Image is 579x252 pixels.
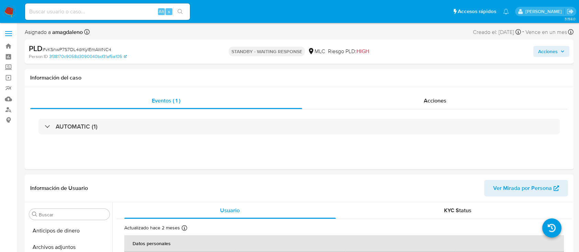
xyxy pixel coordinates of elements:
[356,47,369,55] span: HIGH
[39,212,107,218] input: Buscar
[26,223,112,239] button: Anticipos de dinero
[567,8,574,15] a: Salir
[220,206,240,214] span: Usuario
[525,28,567,36] span: Vence en un mes
[30,74,568,81] h1: Información del caso
[533,46,569,57] button: Acciones
[51,28,83,36] b: amagdaleno
[25,7,190,16] input: Buscar usuario o caso...
[493,180,552,196] span: Ver Mirada por Persona
[43,46,111,53] span: # vKSnwP7S7OL4drKyIEmAWNC4
[525,8,564,15] p: aline.magdaleno@mercadolibre.com
[484,180,568,196] button: Ver Mirada por Persona
[424,97,446,105] span: Acciones
[29,43,43,54] b: PLD
[159,8,164,15] span: Alt
[124,225,180,231] p: Actualizado hace 2 meses
[29,53,48,60] b: Person ID
[30,185,88,192] h1: Información de Usuario
[152,97,180,105] span: Eventos ( 1 )
[458,8,496,15] span: Accesos rápidos
[308,48,325,55] div: MLC
[32,212,37,217] button: Buscar
[503,9,509,14] a: Notificaciones
[328,48,369,55] span: Riesgo PLD:
[38,119,560,134] div: AUTOMATIC (1)
[168,8,170,15] span: s
[444,206,472,214] span: KYC Status
[25,28,83,36] span: Asignado a
[56,123,98,130] h3: AUTOMATIC (1)
[124,235,564,252] th: Datos personales
[538,46,558,57] span: Acciones
[49,53,127,60] a: 3f38170c9058d3090040bcf31af5a105
[229,47,305,56] p: STANDBY - WAITING RESPONSE
[473,27,521,37] div: Creado el: [DATE]
[522,27,524,37] span: -
[173,7,187,16] button: search-icon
